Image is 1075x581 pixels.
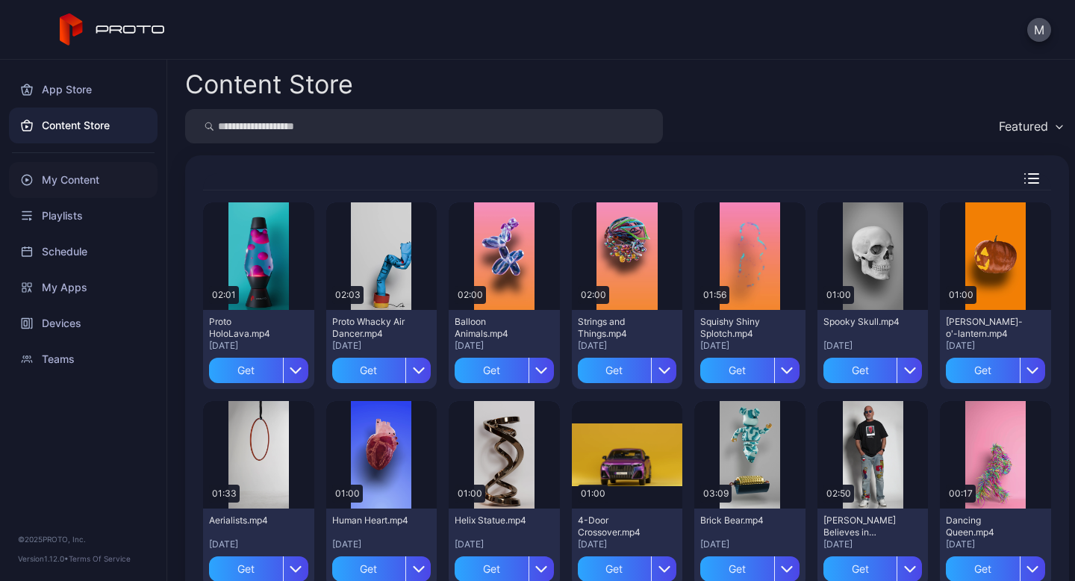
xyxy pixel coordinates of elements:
[946,358,1045,383] button: Get
[823,316,906,328] div: Spooky Skull.mp4
[209,515,291,526] div: Aerialists.mp4
[946,358,1020,383] div: Get
[9,234,158,270] a: Schedule
[209,340,308,352] div: [DATE]
[700,358,774,383] div: Get
[578,340,677,352] div: [DATE]
[700,515,782,526] div: Brick Bear.mp4
[455,538,554,550] div: [DATE]
[999,119,1048,134] div: Featured
[700,340,800,352] div: [DATE]
[578,316,660,340] div: Strings and Things.mp4
[209,538,308,550] div: [DATE]
[18,533,149,545] div: © 2025 PROTO, Inc.
[209,358,283,383] div: Get
[455,340,554,352] div: [DATE]
[1027,18,1051,42] button: M
[578,358,677,383] button: Get
[9,305,158,341] a: Devices
[700,358,800,383] button: Get
[185,72,353,97] div: Content Store
[823,340,923,352] div: [DATE]
[823,358,897,383] div: Get
[578,538,677,550] div: [DATE]
[9,198,158,234] a: Playlists
[209,316,291,340] div: Proto HoloLava.mp4
[18,554,69,563] span: Version 1.12.0 •
[455,515,537,526] div: Helix Statue.mp4
[578,515,660,538] div: 4-Door Crossover.mp4
[946,316,1028,340] div: Jack-o'-lantern.mp4
[455,358,529,383] div: Get
[9,162,158,198] a: My Content
[455,316,537,340] div: Balloon Animals.mp4
[332,515,414,526] div: Human Heart.mp4
[332,340,431,352] div: [DATE]
[946,340,1045,352] div: [DATE]
[9,270,158,305] a: My Apps
[823,538,923,550] div: [DATE]
[332,316,414,340] div: Proto Whacky Air Dancer.mp4
[455,358,554,383] button: Get
[946,515,1028,538] div: Dancing Queen.mp4
[700,538,800,550] div: [DATE]
[946,538,1045,550] div: [DATE]
[700,316,782,340] div: Squishy Shiny Splotch.mp4
[332,358,431,383] button: Get
[209,358,308,383] button: Get
[69,554,131,563] a: Terms Of Service
[578,358,652,383] div: Get
[823,515,906,538] div: Howie Mandel Believes in Proto.mp4
[991,109,1069,143] button: Featured
[9,108,158,143] a: Content Store
[332,538,431,550] div: [DATE]
[332,358,406,383] div: Get
[9,341,158,377] a: Teams
[823,358,923,383] button: Get
[9,72,158,108] a: App Store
